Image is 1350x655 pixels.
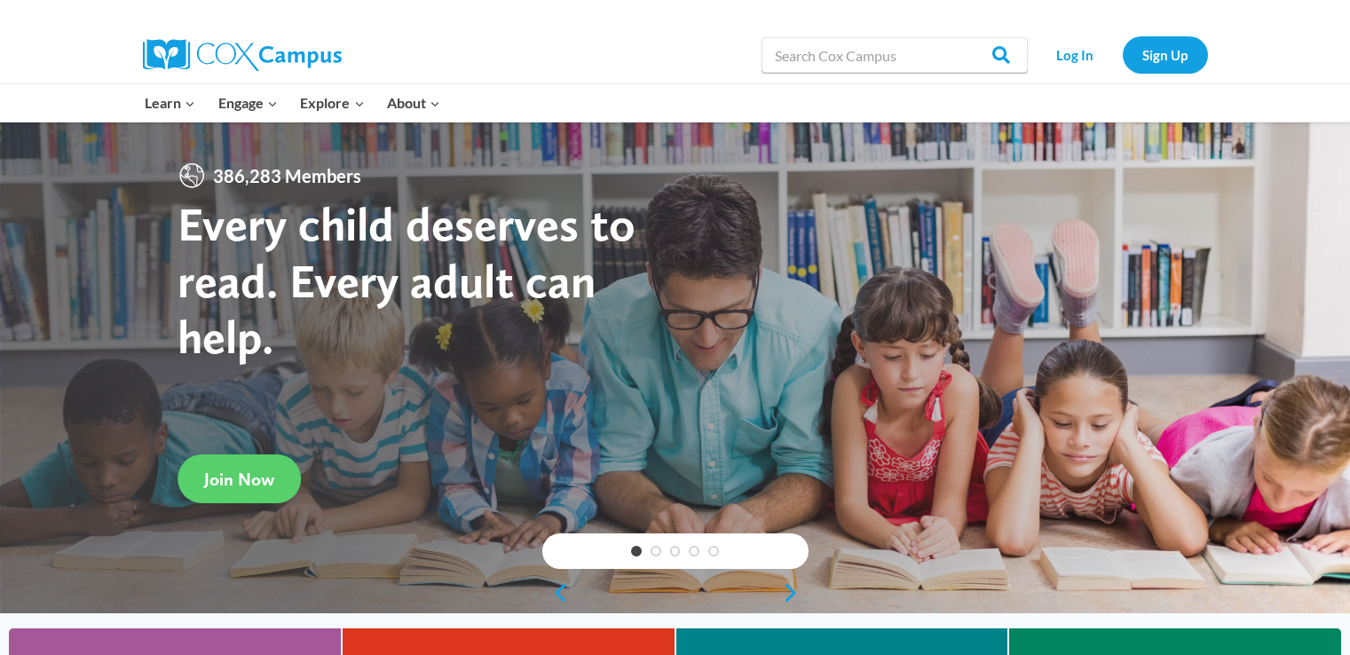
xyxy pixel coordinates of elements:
nav: Primary Navigation [134,84,452,122]
span: Learn [145,91,195,114]
span: Join Now [204,469,274,490]
a: Join Now [178,454,301,503]
span: Engage [218,91,278,114]
img: Cox Campus [143,39,342,71]
span: 386,283 Members [206,162,368,190]
a: 5 [708,546,719,556]
a: 4 [689,546,699,556]
input: Search Cox Campus [762,37,1028,73]
a: previous [542,582,569,604]
span: About [387,91,440,114]
a: Log In [1037,36,1114,73]
nav: Secondary Navigation [1037,36,1208,73]
a: next [782,582,809,604]
span: Explore [300,91,364,114]
div: content slider buttons [542,575,809,611]
a: 2 [651,546,661,556]
a: 1 [631,546,642,556]
a: 3 [670,546,681,556]
a: Sign Up [1123,36,1208,73]
strong: Every child deserves to read. Every adult can help. [178,195,636,365]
